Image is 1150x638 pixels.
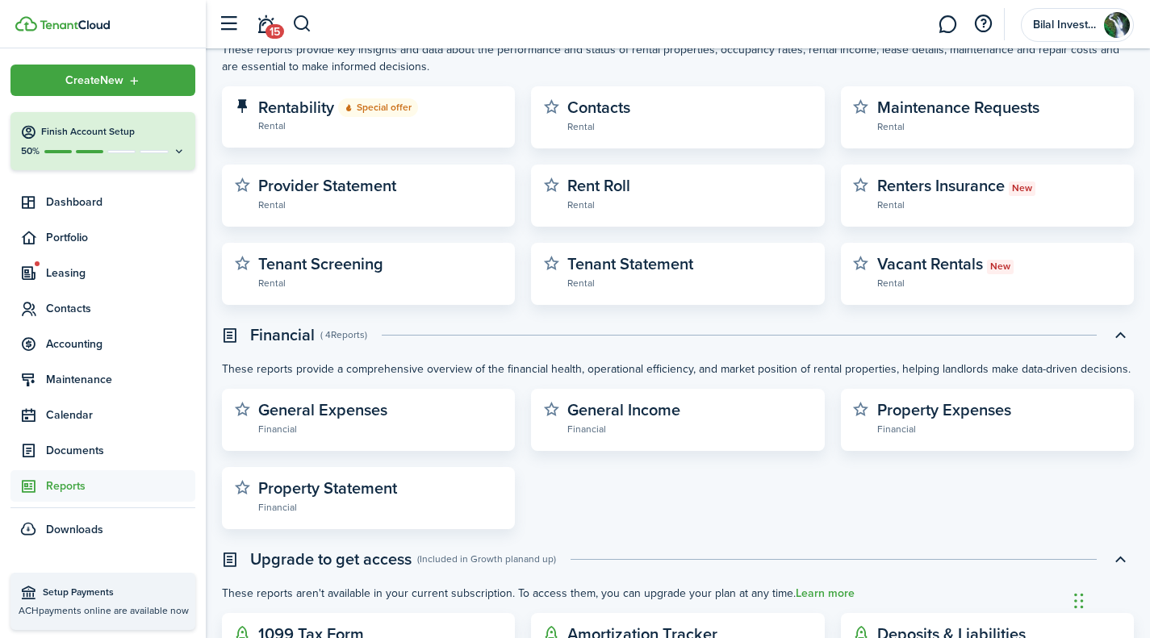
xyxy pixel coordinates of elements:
[10,186,195,218] a: Dashboard
[258,177,503,212] a: Provider StatementRental
[1074,577,1084,625] div: Drag
[250,4,281,45] a: Notifications
[1106,321,1134,348] button: Toggle accordion
[20,144,40,158] p: 50%
[258,420,503,436] widget-stats-subtitle: Financial
[40,20,110,30] img: TenantCloud
[234,255,250,271] button: Mark as favourite
[990,261,1010,273] span: New
[1033,19,1098,31] span: Bilal Investment Trust
[234,177,250,193] button: Mark as favourite
[266,24,284,39] span: 15
[258,98,503,133] a: RentabilitySpecial offerRental
[1104,12,1130,38] img: Bilal Investment Trust
[10,112,195,170] button: Finish Account Setup50%
[877,420,1122,436] widget-stats-subtitle: Financial
[46,265,195,281] span: Leasing
[567,98,812,134] a: ContactsRental
[258,274,503,290] widget-stats-subtitle: Rental
[258,398,387,422] widget-stats-description: General Expenses
[543,98,559,115] button: Mark as favourite
[10,573,195,630] a: Setup PaymentsACHpayments online are available now
[417,552,556,566] swimlane-subtitle: ( Included in Growth plan and up )
[877,401,1122,436] a: Property ExpensesFinancial
[65,75,123,86] span: Create New
[258,255,503,290] a: Tenant ScreeningRental
[258,117,503,133] widget-stats-subtitle: Rental
[222,41,1134,305] swimlane-body: Toggle accordion
[969,10,997,38] button: Open resource center
[877,98,1122,134] a: Maintenance RequestsRental
[877,398,1011,422] widget-stats-description: Property Expenses
[567,252,693,276] widget-stats-description: Tenant Statement
[567,401,812,436] a: General IncomeFinancial
[853,177,869,193] button: Mark as favourite
[258,479,503,515] a: Property StatementFinancial
[10,470,195,502] a: Reports
[877,118,1122,134] widget-stats-subtitle: Rental
[853,255,869,271] button: Mark as favourite
[234,401,250,417] button: Mark as favourite
[877,177,1122,212] a: Renters InsuranceNewRental
[567,95,630,119] widget-stats-description: Contacts
[46,477,195,494] span: Reports
[41,125,186,139] h4: Finish Account Setup
[853,98,869,115] button: Mark as favourite
[258,401,503,436] a: General ExpensesFinancial
[213,9,244,40] button: Open sidebar
[222,361,1134,377] p: These reports provide a comprehensive overview of the financial health, operational efficiency, a...
[46,229,195,246] span: Portfolio
[234,479,250,495] button: Mark as favourite
[250,547,412,571] swimlane-title: Upgrade to get access
[46,336,195,352] span: Accounting
[222,585,1134,602] p: These reports aren't available in your current subscription. To access them, you can upgrade your...
[877,274,1122,290] widget-stats-subtitle: Rental
[877,173,1035,198] widget-stats-description: Renters Insurance
[222,41,1134,75] p: These reports provide key insights and data about the performance and status of rental properties...
[10,65,195,96] button: Open menu
[46,407,195,423] span: Calendar
[877,255,1122,290] a: Vacant RentalsNewRental
[46,300,195,317] span: Contacts
[1106,545,1134,573] button: Toggle accordion
[853,401,869,417] button: Mark as favourite
[46,371,195,388] span: Maintenance
[543,177,559,193] button: Mark as favourite
[250,323,315,347] swimlane-title: Financial
[543,255,559,271] button: Mark as favourite
[567,177,812,212] a: Rent RollRental
[567,196,812,212] widget-stats-subtitle: Rental
[567,255,812,290] a: Tenant StatementRental
[39,603,189,618] span: payments online are available now
[567,173,630,198] widget-stats-description: Rent Roll
[46,194,195,211] span: Dashboard
[15,16,37,31] img: TenantCloud
[19,603,187,618] p: ACH
[567,420,812,436] widget-stats-subtitle: Financial
[320,327,367,342] swimlane-subtitle: ( 4 Reports )
[877,95,1039,119] widget-stats-description: Maintenance Requests
[543,401,559,417] button: Mark as favourite
[258,98,503,117] widget-stats-description: Rentability
[567,274,812,290] widget-stats-subtitle: Rental
[258,476,397,500] widget-stats-description: Property Statement
[877,252,1014,276] widget-stats-description: Vacant Rentals
[222,361,1134,529] swimlane-body: Toggle accordion
[1069,561,1150,638] iframe: Chat Widget
[292,10,312,38] button: Search
[46,442,195,459] span: Documents
[258,252,383,276] widget-stats-description: Tenant Screening
[43,585,187,601] span: Setup Payments
[46,521,103,538] span: Downloads
[1012,183,1032,194] span: New
[258,196,503,212] widget-stats-subtitle: Rental
[877,196,1122,212] widget-stats-subtitle: Rental
[567,398,680,422] widget-stats-description: General Income
[258,173,396,198] widget-stats-description: Provider Statement
[258,498,503,515] widget-stats-subtitle: Financial
[796,587,855,600] a: Learn more
[932,4,963,45] a: Messaging
[338,98,418,117] span: Special offer
[567,118,812,134] widget-stats-subtitle: Rental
